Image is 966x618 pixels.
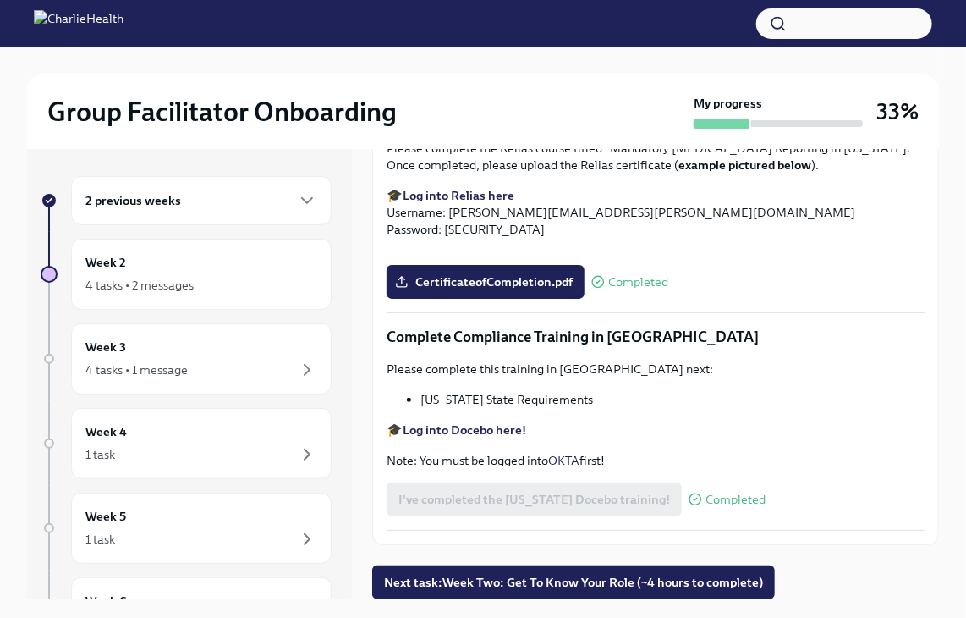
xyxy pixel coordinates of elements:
span: Completed [705,494,766,506]
button: Next task:Week Two: Get To Know Your Role (~4 hours to complete) [372,566,775,599]
h6: Week 6 [85,592,127,610]
a: Week 34 tasks • 1 message [41,323,332,395]
p: Note: You must be logged into first! [387,452,925,469]
div: 2 previous weeks [71,176,332,225]
span: Next task : Week Two: Get To Know Your Role (~4 hours to complete) [384,574,763,591]
a: Log into Relias here [403,188,514,203]
div: 4 tasks • 1 message [85,361,188,378]
p: Complete Compliance Training in [GEOGRAPHIC_DATA] [387,327,925,347]
label: CertificateofCompletion.pdf [387,265,585,299]
p: 🎓 [387,422,925,439]
strong: My progress [694,95,762,112]
p: 🎓 Username: [PERSON_NAME][EMAIL_ADDRESS][PERSON_NAME][DOMAIN_NAME] Password: [SECURITY_DATA] [387,187,925,238]
h6: Week 4 [85,422,127,441]
a: Week 24 tasks • 2 messages [41,239,332,310]
a: OKTA [548,453,579,468]
p: Please complete this training in [GEOGRAPHIC_DATA] next: [387,361,925,378]
a: Week 51 task [41,493,332,564]
h2: Group Facilitator Onboarding [47,95,397,129]
li: [US_STATE] State Requirements [420,391,925,408]
span: CertificateofCompletion.pdf [398,273,573,290]
div: 1 task [85,446,115,463]
h6: Week 3 [85,338,126,356]
a: Log into Docebo here! [403,422,526,438]
img: CharlieHealth [34,10,123,37]
h6: Week 5 [85,507,126,526]
h6: Week 2 [85,253,126,272]
a: Week 41 task [41,408,332,479]
strong: example pictured below [678,157,811,173]
div: 4 tasks • 2 messages [85,277,194,294]
h3: 33% [876,97,919,127]
span: Completed [608,276,668,289]
h6: 2 previous weeks [85,191,181,210]
div: 1 task [85,531,115,548]
p: Please complete the Relias course titled "Mandatory [MEDICAL_DATA] Reporting in [US_STATE]." Once... [387,140,925,174]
